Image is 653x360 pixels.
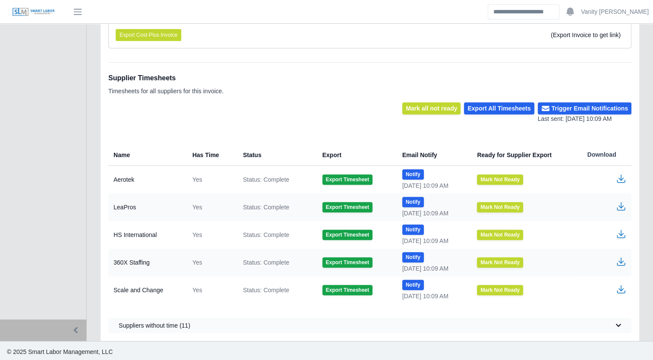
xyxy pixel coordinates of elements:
[186,221,236,249] td: Yes
[186,144,236,166] th: Has Time
[402,252,424,262] button: Notify
[186,276,236,304] td: Yes
[236,144,315,166] th: Status
[108,276,186,304] td: Scale and Change
[464,102,534,114] button: Export All Timesheets
[402,209,464,218] div: [DATE] 10:09 AM
[108,221,186,249] td: HS International
[12,7,55,17] img: SLM Logo
[243,286,289,294] span: Status: Complete
[488,4,559,19] input: Search
[581,7,649,16] a: Vanity [PERSON_NAME]
[108,318,631,333] button: Suppliers without time (11)
[538,114,631,123] div: Last sent: [DATE] 10:09 AM
[477,174,523,185] button: Mark Not Ready
[119,321,190,330] span: Suppliers without time (11)
[116,29,181,41] button: Export Cost-Plus Invoice
[551,32,621,38] span: (Export Invoice to get link)
[108,144,186,166] th: Name
[477,202,523,212] button: Mark Not Ready
[108,73,224,83] h1: Supplier Timesheets
[243,175,289,184] span: Status: Complete
[477,285,523,295] button: Mark Not Ready
[186,166,236,194] td: Yes
[580,144,631,166] th: Download
[243,258,289,267] span: Status: Complete
[395,144,470,166] th: Email Notify
[402,102,461,114] button: Mark all not ready
[108,249,186,276] td: 360X Staffing
[402,292,464,300] div: [DATE] 10:09 AM
[402,237,464,245] div: [DATE] 10:09 AM
[243,231,289,239] span: Status: Complete
[322,230,372,240] button: Export Timesheet
[322,257,372,268] button: Export Timesheet
[470,144,580,166] th: Ready for Supplier Export
[402,280,424,290] button: Notify
[477,230,523,240] button: Mark Not Ready
[402,224,424,235] button: Notify
[322,174,372,185] button: Export Timesheet
[477,257,523,268] button: Mark Not Ready
[402,181,464,190] div: [DATE] 10:09 AM
[108,193,186,221] td: LeaPros
[7,348,113,355] span: © 2025 Smart Labor Management, LLC
[402,169,424,180] button: Notify
[243,203,289,212] span: Status: Complete
[186,249,236,276] td: Yes
[108,166,186,194] td: Aerotek
[322,285,372,295] button: Export Timesheet
[402,197,424,207] button: Notify
[186,193,236,221] td: Yes
[108,87,224,95] p: Timesheets for all suppliers for this invoice.
[315,144,395,166] th: Export
[322,202,372,212] button: Export Timesheet
[538,102,631,114] button: Trigger Email Notifications
[402,264,464,273] div: [DATE] 10:09 AM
